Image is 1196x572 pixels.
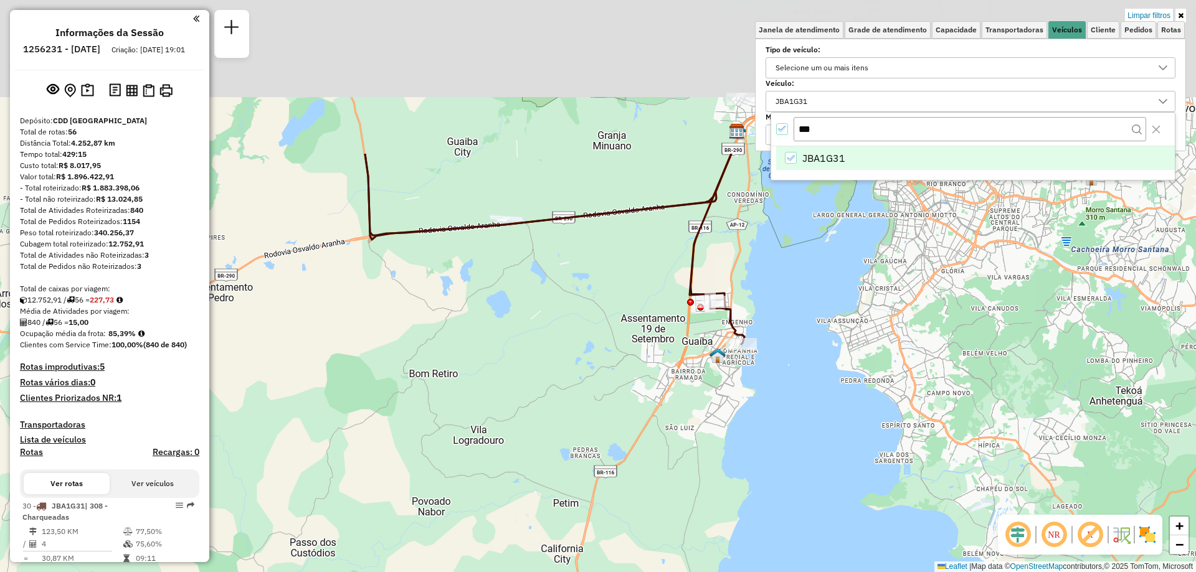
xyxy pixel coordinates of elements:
a: Nova sessão e pesquisa [219,15,244,43]
strong: 1154 [123,217,140,226]
strong: 85,39% [108,329,136,338]
span: Transportadoras [985,26,1043,34]
button: Ver rotas [24,473,110,494]
em: Opções [176,502,183,509]
em: Rota exportada [187,502,194,509]
div: 12.752,91 / 56 = [20,294,199,306]
button: Centralizar mapa no depósito ou ponto de apoio [62,81,78,100]
a: Clique aqui para minimizar o painel [193,11,199,26]
div: Peso total roteirizado: [20,227,199,238]
div: 840 / 56 = [20,317,199,328]
div: Média de Atividades por viagem: [20,306,199,317]
div: Total de Atividades não Roteirizadas: [20,250,199,261]
strong: 0 [90,377,95,388]
div: Valor total: [20,171,199,182]
i: Total de Atividades [29,540,37,548]
strong: 56 [68,127,77,136]
span: + [1175,518,1184,533]
span: Clientes com Service Time: [20,340,112,349]
img: Exibir/Ocultar setores [1137,525,1157,545]
div: Selecione um ou mais itens [771,58,873,78]
li: JBA1G31 [776,146,1175,170]
a: Leaflet [937,562,967,571]
span: JBA1G31 [52,501,85,510]
i: % de utilização do peso [123,528,133,535]
span: Veículos [1052,26,1082,34]
span: Cliente [1091,26,1116,34]
em: Média calculada utilizando a maior ocupação (%Peso ou %Cubagem) de cada rota da sessão. Rotas cro... [138,330,145,337]
span: Capacidade [936,26,977,34]
i: % de utilização da cubagem [123,540,133,548]
strong: 340.256,37 [94,228,134,237]
strong: 3 [137,261,141,271]
div: - Total roteirizado: [20,182,199,194]
h4: Transportadoras [20,420,199,430]
h4: Rotas improdutivas: [20,362,199,372]
td: 30,87 KM [41,552,123,565]
span: | [969,562,971,571]
a: Zoom out [1170,535,1189,554]
div: Tempo total: [20,149,199,160]
button: Close [1146,120,1166,139]
span: Janela de atendimento [759,26,840,34]
button: Imprimir Rotas [157,82,175,100]
label: Veículo: [766,78,1175,89]
i: Total de rotas [45,319,54,326]
i: Meta Caixas/viagem: 242,33 Diferença: -14,60 [116,296,123,304]
td: 77,50% [135,525,194,538]
strong: 3 [145,250,149,260]
strong: R$ 1.896.422,91 [56,172,114,181]
button: Ver veículos [110,473,196,494]
h4: Recargas: 0 [153,447,199,457]
div: Map data © contributors,© 2025 TomTom, Microsoft [934,561,1196,572]
div: Total de Pedidos não Roteirizados: [20,261,199,272]
button: Visualizar relatório de Roteirização [123,82,140,98]
strong: R$ 8.017,95 [59,161,101,170]
strong: R$ 1.883.398,06 [82,183,140,192]
td: = [22,552,29,565]
strong: 15,00 [69,317,88,327]
button: Painel de Sugestão [78,81,97,100]
div: Cubagem total roteirizado: [20,238,199,250]
strong: 12.752,91 [108,239,144,248]
h4: Clientes Priorizados NR: [20,393,199,403]
div: - Total não roteirizado: [20,194,199,205]
a: Rotas [20,447,43,457]
h6: 1256231 - [DATE] [23,44,100,55]
img: CDD Porto Alegre [729,123,745,139]
span: Ocupação média da frota: [20,329,106,338]
span: Grade de atendimento [848,26,927,34]
button: Exibir sessão original [44,80,62,100]
i: Cubagem total roteirizado [20,296,27,304]
img: Guaíba [710,347,726,363]
i: Tempo total em rota [123,555,130,562]
div: Total de Pedidos Roteirizados: [20,216,199,227]
button: Visualizar Romaneio [140,82,157,100]
span: Ocultar deslocamento [1003,520,1033,550]
a: Limpar filtros [1125,9,1173,22]
strong: (840 de 840) [143,340,187,349]
strong: 227,73 [90,295,114,304]
div: All items selected [776,123,788,135]
strong: CDD [GEOGRAPHIC_DATA] [53,116,147,125]
label: Tipo de veículo: [766,44,1175,55]
strong: 429:15 [62,149,87,159]
label: Motorista: [766,111,1175,123]
span: Ocultar NR [1039,520,1069,550]
span: Pedidos [1124,26,1152,34]
div: JBA1G31 [771,91,812,111]
ul: Option List [771,146,1175,170]
strong: R$ 13.024,85 [96,194,143,204]
div: Criação: [DATE] 19:01 [107,44,190,55]
span: | 308 - Charqueadas [22,501,108,522]
i: Distância Total [29,528,37,535]
td: 75,60% [135,538,194,550]
a: OpenStreetMap [1010,562,1063,571]
td: / [22,538,29,550]
strong: 840 [130,205,143,215]
strong: 5 [100,361,105,372]
button: Logs desbloquear sessão [107,81,123,100]
div: Distância Total: [20,138,199,149]
td: 09:11 [135,552,194,565]
a: Zoom in [1170,517,1189,535]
